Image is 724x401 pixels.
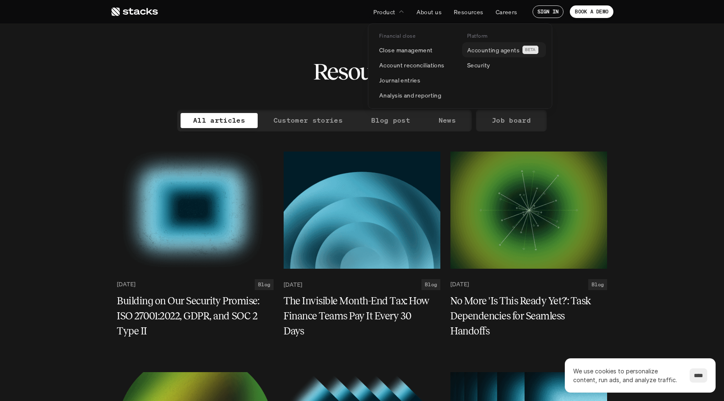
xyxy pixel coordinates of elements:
[258,282,270,288] h2: Blog
[374,42,458,57] a: Close management
[371,114,410,126] p: Blog post
[479,113,543,128] a: Job board
[284,281,302,288] p: [DATE]
[181,113,258,128] a: All articles
[261,113,355,128] a: Customer stories
[439,114,456,126] p: News
[411,4,447,19] a: About us
[450,293,597,339] h5: No More 'Is This Ready Yet?': Task Dependencies for Seamless Handoffs
[492,114,531,126] p: Job board
[373,8,396,16] p: Product
[538,9,559,15] p: SIGN IN
[374,87,458,103] a: Analysis and reporting
[462,42,546,57] a: Accounting agentsBETA
[449,4,489,19] a: Resources
[425,282,437,288] h2: Blog
[592,282,604,288] h2: Blog
[284,293,440,339] a: The Invisible Month-End Tax: How Finance Teams Pay It Every 30 Days
[450,279,607,290] a: [DATE]Blog
[379,61,445,69] p: Account reconciliations
[454,8,484,16] p: Resources
[126,38,162,44] a: Privacy Policy
[533,5,564,18] a: SIGN IN
[359,113,423,128] a: Blog post
[467,61,490,69] p: Security
[450,281,469,288] p: [DATE]
[284,293,430,339] h5: The Invisible Month-End Tax: How Finance Teams Pay It Every 30 Days
[379,76,420,85] p: Journal entries
[426,113,468,128] a: News
[117,281,135,288] p: [DATE]
[416,8,442,16] p: About us
[117,279,274,290] a: [DATE]Blog
[570,5,613,18] a: BOOK A DEMO
[467,46,520,54] p: Accounting agents
[575,9,608,15] p: BOOK A DEMO
[374,72,458,87] a: Journal entries
[374,57,458,72] a: Account reconciliations
[284,279,440,290] a: [DATE]Blog
[450,293,607,339] a: No More 'Is This Ready Yet?': Task Dependencies for Seamless Handoffs
[462,57,546,72] a: Security
[379,33,415,39] p: Financial close
[313,59,411,85] h2: Resources
[467,33,488,39] p: Platform
[491,4,522,19] a: Careers
[496,8,517,16] p: Careers
[525,47,536,52] h2: BETA
[274,114,343,126] p: Customer stories
[379,91,441,100] p: Analysis and reporting
[117,293,274,339] a: Building on Our Security Promise: ISO 27001:2022, GDPR, and SOC 2 Type II
[573,367,681,384] p: We use cookies to personalize content, run ads, and analyze traffic.
[379,46,433,54] p: Close management
[117,293,264,339] h5: Building on Our Security Promise: ISO 27001:2022, GDPR, and SOC 2 Type II
[193,114,245,126] p: All articles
